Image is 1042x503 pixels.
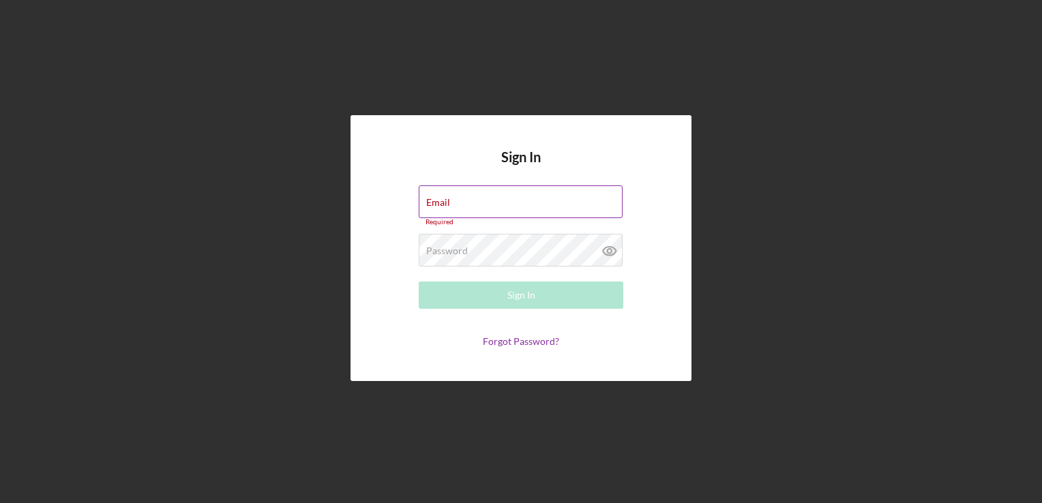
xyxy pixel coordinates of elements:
[426,245,468,256] label: Password
[507,281,535,309] div: Sign In
[419,218,623,226] div: Required
[419,281,623,309] button: Sign In
[501,149,541,185] h4: Sign In
[483,335,559,347] a: Forgot Password?
[426,197,450,208] label: Email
